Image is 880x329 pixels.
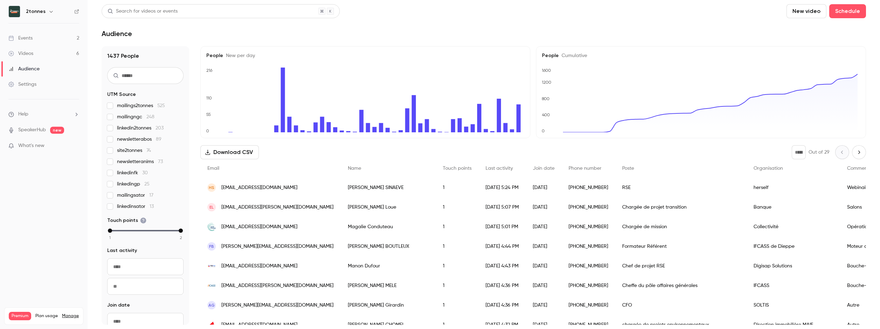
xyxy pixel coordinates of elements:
span: linkedinsator [117,203,154,210]
span: FB [209,243,214,250]
div: Digisap Solutions [747,256,840,276]
img: digisap-solutions.com [207,262,216,270]
span: [EMAIL_ADDRESS][PERSON_NAME][DOMAIN_NAME] [221,204,334,211]
span: HS [209,184,214,191]
div: [DATE] [526,178,562,197]
span: What's new [18,142,44,149]
iframe: Noticeable Trigger [71,143,79,149]
text: 400 [542,112,550,117]
div: 1 [436,276,479,295]
div: max [179,229,183,233]
div: [PERSON_NAME] Girardin [341,295,436,315]
span: [EMAIL_ADDRESS][DOMAIN_NAME] [221,184,297,191]
div: [PERSON_NAME] Loue [341,197,436,217]
div: 1 [436,295,479,315]
div: 1 [436,197,479,217]
span: Phone number [569,166,601,171]
div: [DATE] 4:36 PM [479,295,526,315]
div: [DATE] 5:24 PM [479,178,526,197]
img: ifcass.fr [207,281,216,290]
div: Formateur Référent [615,237,747,256]
h6: 2tonnes [26,8,46,15]
div: Banque [747,197,840,217]
span: Plan usage [35,313,58,319]
span: Last activity [486,166,513,171]
div: herself [747,178,840,197]
text: 0 [206,128,209,133]
div: 1 [436,178,479,197]
span: 74 [146,148,151,153]
span: mailings2tonnes [117,102,165,109]
div: [DATE] [526,276,562,295]
div: [PHONE_NUMBER] [562,295,615,315]
span: New per day [223,53,255,58]
text: 1200 [542,80,551,85]
span: Organisation [754,166,783,171]
img: maif.fr [207,321,216,329]
a: Manage [62,313,79,319]
div: Chargée de mission [615,217,747,237]
div: min [108,229,112,233]
span: Poste [622,166,634,171]
span: linkedin2tonnes [117,125,164,132]
text: 1600 [542,68,551,73]
div: [DATE] 5:01 PM [479,217,526,237]
div: Chef de projet RSE [615,256,747,276]
span: [EMAIL_ADDRESS][DOMAIN_NAME] [221,223,297,231]
input: To [107,278,184,295]
div: [DATE] [526,256,562,276]
span: Email [207,166,219,171]
span: Touch points [443,166,472,171]
div: [PHONE_NUMBER] [562,276,615,295]
img: grand-senonais.fr [207,223,216,231]
span: 30 [142,170,148,175]
button: Next page [852,145,866,159]
span: Cumulative [559,53,587,58]
h1: Audience [102,29,132,38]
span: Last activity [107,247,137,254]
div: [DATE] 4:43 PM [479,256,526,276]
span: Help [18,111,28,118]
div: [DATE] [526,197,562,217]
div: [DATE] [526,217,562,237]
div: Events [8,35,33,42]
span: Join date [533,166,555,171]
div: Manon Dufour [341,256,436,276]
div: [DATE] 4:44 PM [479,237,526,256]
span: Join date [107,302,130,309]
button: Download CSV [200,145,259,159]
h5: People [206,52,524,59]
div: 1 [436,237,479,256]
span: new [50,127,64,134]
span: 248 [146,114,154,119]
span: linkedingp [117,181,150,188]
div: SOLTIS [747,295,840,315]
span: 73 [158,159,163,164]
div: [DATE] 5:07 PM [479,197,526,217]
div: 1 [436,256,479,276]
span: 89 [156,137,161,142]
div: Settings [8,81,36,88]
span: site2tonnes [117,147,151,154]
div: 1 [436,217,479,237]
span: mailingngc [117,113,154,120]
span: 203 [156,126,164,131]
h1: 1437 People [107,52,184,60]
div: [PHONE_NUMBER] [562,178,615,197]
span: Premium [9,312,31,320]
div: [DATE] [526,295,562,315]
div: IFCASS de Dieppe [747,237,840,256]
div: [PHONE_NUMBER] [562,256,615,276]
span: 17 [149,193,153,198]
div: Audience [8,65,40,72]
h5: People [542,52,860,59]
div: [PERSON_NAME] SINAEVE [341,178,436,197]
button: New video [786,4,826,18]
div: Search for videos or events [108,8,178,15]
div: CFO [615,295,747,315]
span: EL [209,204,214,210]
span: 1 [109,234,111,241]
span: Name [348,166,361,171]
span: [EMAIL_ADDRESS][DOMAIN_NAME] [221,262,297,270]
a: SpeakerHub [18,126,46,134]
